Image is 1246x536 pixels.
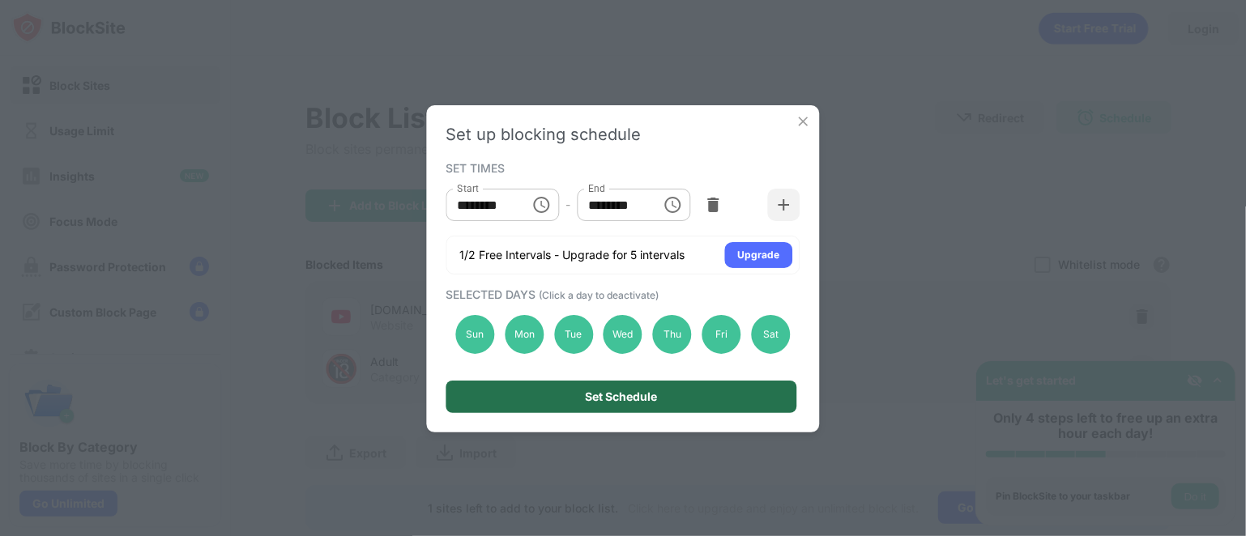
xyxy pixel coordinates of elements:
[796,113,812,130] img: x-button.svg
[456,315,495,354] div: Sun
[656,189,689,221] button: Choose time, selected time is 9:00 AM
[458,181,479,195] label: Start
[653,315,692,354] div: Thu
[604,315,642,354] div: Wed
[738,247,780,263] div: Upgrade
[588,181,605,195] label: End
[446,287,796,301] div: SELECTED DAYS
[565,196,570,214] div: -
[751,315,790,354] div: Sat
[554,315,593,354] div: Tue
[446,125,800,144] div: Set up blocking schedule
[505,315,544,354] div: Mon
[446,161,796,174] div: SET TIMES
[525,189,557,221] button: Choose time, selected time is 12:00 AM
[586,390,658,403] div: Set Schedule
[460,247,685,263] div: 1/2 Free Intervals - Upgrade for 5 intervals
[702,315,741,354] div: Fri
[540,289,659,301] span: (Click a day to deactivate)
